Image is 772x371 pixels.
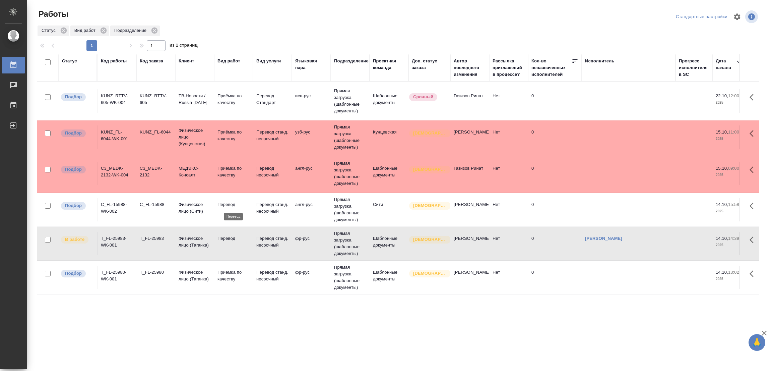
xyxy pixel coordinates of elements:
[65,202,82,209] p: Подбор
[292,266,331,289] td: фр-рус
[716,236,728,241] p: 14.10,
[179,58,194,64] div: Клиент
[217,269,250,282] p: Приёмка по качеству
[331,261,370,294] td: Прямая загрузка (шаблонные документы)
[217,93,250,106] p: Приёмка по качеству
[746,162,762,178] button: Здесь прячутся важные кнопки
[528,162,582,185] td: 0
[728,236,739,241] p: 14:39
[140,201,172,208] div: C_FL-15988
[729,9,745,25] span: Настроить таблицу
[38,25,69,36] div: Статус
[716,129,728,135] p: 15.10,
[370,89,408,113] td: Шаблонные документы
[528,198,582,221] td: 0
[62,58,77,64] div: Статус
[528,125,582,149] td: 0
[412,58,447,71] div: Доп. статус заказа
[292,232,331,255] td: фр-рус
[746,125,762,142] button: Здесь прячутся важные кнопки
[746,89,762,105] button: Здесь прячутся важные кнопки
[454,58,486,78] div: Автор последнего изменения
[98,198,136,221] td: C_FL-15988-WK-002
[489,266,528,289] td: Нет
[489,125,528,149] td: Нет
[716,93,728,98] p: 22.10,
[746,266,762,282] button: Здесь прячутся важные кнопки
[370,162,408,185] td: Шаблонные документы
[450,232,489,255] td: [PERSON_NAME]
[140,269,172,276] div: T_FL-25980
[674,12,729,22] div: split button
[716,172,743,178] p: 2025
[217,129,250,142] p: Приёмка по качеству
[292,198,331,221] td: англ-рус
[450,162,489,185] td: Газизов Ринат
[256,93,288,106] p: Перевод Стандарт
[65,130,82,137] p: Подбор
[751,335,763,350] span: 🙏
[37,9,68,19] span: Работы
[256,129,288,142] p: Перевод станд. несрочный
[65,236,84,243] p: В работе
[98,89,136,113] td: KUNZ_RTTV-605-WK-004
[413,202,447,209] p: [DEMOGRAPHIC_DATA]
[256,269,288,282] p: Перевод станд. несрочный
[749,334,765,351] button: 🙏
[60,201,93,210] div: Можно подбирать исполнителей
[489,232,528,255] td: Нет
[493,58,525,78] div: Рассылка приглашений в процессе?
[217,58,240,64] div: Вид работ
[98,162,136,185] td: C3_MEDK-2132-WK-004
[140,58,163,64] div: Код заказа
[256,235,288,249] p: Перевод станд. несрочный
[217,235,250,242] p: Перевод
[65,166,82,173] p: Подбор
[413,236,447,243] p: [DEMOGRAPHIC_DATA]
[292,162,331,185] td: англ-рус
[370,198,408,221] td: Сити
[370,266,408,289] td: Шаблонные документы
[70,25,109,36] div: Вид работ
[292,89,331,113] td: исп-рус
[170,41,198,51] span: из 1 страниц
[256,58,281,64] div: Вид услуги
[295,58,327,71] div: Языковая пара
[450,198,489,221] td: [PERSON_NAME]
[413,130,447,137] p: [DEMOGRAPHIC_DATA]
[65,270,82,277] p: Подбор
[60,269,93,278] div: Можно подбирать исполнителей
[489,89,528,113] td: Нет
[179,269,211,282] p: Физическое лицо (Таганка)
[179,201,211,215] p: Физическое лицо (Сити)
[101,58,127,64] div: Код работы
[489,198,528,221] td: Нет
[98,232,136,255] td: T_FL-25983-WK-001
[413,270,447,277] p: [DEMOGRAPHIC_DATA]
[140,93,172,106] div: KUNZ_RTTV-605
[746,198,762,214] button: Здесь прячутся важные кнопки
[42,27,58,34] p: Статус
[585,58,615,64] div: Исполнитель
[179,235,211,249] p: Физическое лицо (Таганка)
[531,58,572,78] div: Кол-во неназначенных исполнителей
[370,232,408,255] td: Шаблонные документы
[331,295,370,328] td: Прямая загрузка (шаблонные документы)
[65,94,82,100] p: Подбор
[60,235,93,244] div: Исполнитель выполняет работу
[217,201,250,208] p: Перевод
[728,270,739,275] p: 13:02
[140,129,172,136] div: KUNZ_FL-6044
[728,93,739,98] p: 12:00
[60,93,93,102] div: Можно подбирать исполнителей
[413,94,433,100] p: Срочный
[528,232,582,255] td: 0
[140,235,172,242] div: T_FL-25983
[331,120,370,154] td: Прямая загрузка (шаблонные документы)
[716,270,728,275] p: 14.10,
[746,232,762,248] button: Здесь прячутся важные кнопки
[110,25,160,36] div: Подразделение
[528,266,582,289] td: 0
[745,10,759,23] span: Посмотреть информацию
[179,127,211,147] p: Физическое лицо (Кунцевская)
